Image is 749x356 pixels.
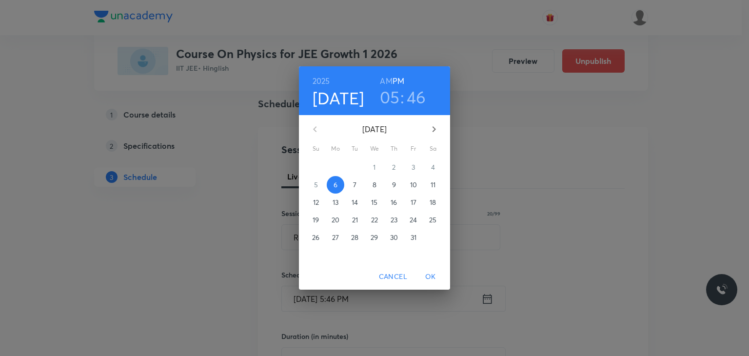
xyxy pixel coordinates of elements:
[366,194,383,211] button: 15
[307,194,325,211] button: 12
[400,87,404,107] h3: :
[307,211,325,229] button: 19
[352,198,358,207] p: 14
[346,229,364,246] button: 28
[307,144,325,154] span: Su
[327,194,344,211] button: 13
[379,271,407,283] span: Cancel
[312,233,319,242] p: 26
[415,268,446,286] button: OK
[380,74,392,88] button: AM
[371,233,378,242] p: 29
[334,180,337,190] p: 6
[431,180,435,190] p: 11
[385,229,403,246] button: 30
[405,211,422,229] button: 24
[307,229,325,246] button: 26
[419,271,442,283] span: OK
[391,198,397,207] p: 16
[313,74,330,88] button: 2025
[385,211,403,229] button: 23
[366,211,383,229] button: 22
[411,198,416,207] p: 17
[407,87,426,107] button: 46
[373,180,376,190] p: 8
[410,215,417,225] p: 24
[366,176,383,194] button: 8
[390,233,398,242] p: 30
[332,233,339,242] p: 27
[352,215,358,225] p: 21
[313,198,319,207] p: 12
[405,176,422,194] button: 10
[405,144,422,154] span: Fr
[351,233,358,242] p: 28
[366,229,383,246] button: 29
[392,180,396,190] p: 9
[327,123,422,135] p: [DATE]
[393,74,404,88] button: PM
[327,144,344,154] span: Mo
[429,215,436,225] p: 25
[333,198,338,207] p: 13
[380,87,400,107] button: 05
[327,229,344,246] button: 27
[391,215,397,225] p: 23
[385,194,403,211] button: 16
[366,144,383,154] span: We
[346,194,364,211] button: 14
[346,211,364,229] button: 21
[327,176,344,194] button: 6
[371,198,377,207] p: 15
[346,144,364,154] span: Tu
[385,176,403,194] button: 9
[375,268,411,286] button: Cancel
[411,233,416,242] p: 31
[430,198,436,207] p: 18
[332,215,339,225] p: 20
[313,215,319,225] p: 19
[424,144,442,154] span: Sa
[405,194,422,211] button: 17
[424,194,442,211] button: 18
[346,176,364,194] button: 7
[385,144,403,154] span: Th
[410,180,417,190] p: 10
[353,180,356,190] p: 7
[405,229,422,246] button: 31
[313,88,364,108] button: [DATE]
[371,215,378,225] p: 22
[424,211,442,229] button: 25
[424,176,442,194] button: 11
[327,211,344,229] button: 20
